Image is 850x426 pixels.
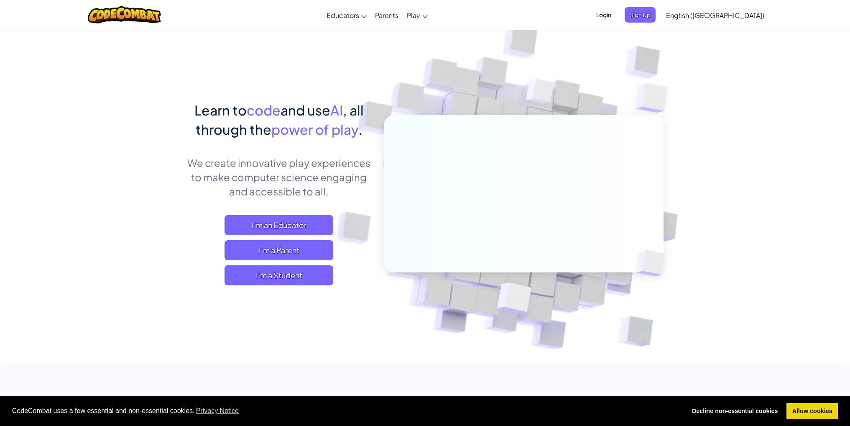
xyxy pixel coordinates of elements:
[225,240,333,260] a: I'm a Parent
[358,121,362,138] span: .
[194,102,247,118] span: Learn to
[591,7,616,23] button: Login
[625,7,656,23] button: Sign Up
[322,4,371,26] a: Educators
[407,11,420,20] span: Play
[786,403,838,420] a: allow cookies
[403,4,432,26] a: Play
[476,265,551,334] img: Overlap cubes
[510,62,570,125] img: Overlap cubes
[12,405,680,417] span: CodeCombat uses a few essential and non-essential cookies.
[225,215,333,235] a: I'm an Educator
[195,405,240,417] a: learn more about cookies
[666,11,764,20] span: English ([GEOGRAPHIC_DATA])
[271,121,358,138] span: power of play
[686,403,784,420] a: deny cookies
[88,6,161,23] img: CodeCombat logo
[281,102,330,118] span: and use
[327,11,359,20] span: Educators
[619,63,691,133] img: Overlap cubes
[330,102,343,118] span: AI
[622,233,685,294] img: Overlap cubes
[187,156,371,198] p: We create innovative play experiences to make computer science engaging and accessible to all.
[225,265,333,285] button: I'm a Student
[371,4,403,26] a: Parents
[247,102,281,118] span: code
[662,4,768,26] a: English ([GEOGRAPHIC_DATA])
